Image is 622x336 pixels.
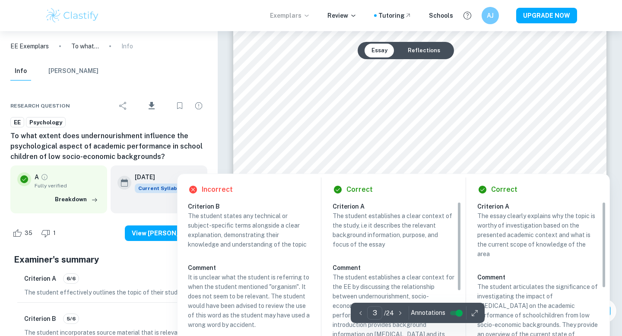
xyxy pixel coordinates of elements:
button: Essay [365,44,394,57]
p: To what extent does undernourishment influence the psychological aspect of academic performance i... [71,41,99,51]
a: Schools [429,11,453,20]
a: EE Exemplars [10,41,49,51]
p: The student establishes a clear context of the study, i.e it describes the relevant background in... [333,211,454,249]
a: Tutoring [378,11,412,20]
span: Psychology [26,118,65,127]
p: Exemplars [270,11,310,20]
h6: [DATE] [135,172,180,182]
h6: Correct [346,184,373,195]
div: This exemplar is based on the current syllabus. Feel free to refer to it for inspiration/ideas wh... [135,184,187,193]
span: Annotations [411,308,445,317]
div: Report issue [190,97,207,114]
span: Research question [10,102,70,110]
div: Download [133,95,169,117]
button: Reflections [401,44,447,57]
h5: Examiner's summary [14,253,204,266]
p: It is unclear what the student is referring to when the student mentioned "organism". It does not... [188,273,310,330]
p: Info [121,41,133,51]
h6: Comment [188,263,310,273]
button: [PERSON_NAME] [48,62,98,81]
h6: Criterion A [477,202,606,211]
p: Review [327,11,357,20]
h6: Criterion A [24,274,56,283]
p: / 24 [384,308,394,318]
span: Fully verified [35,182,100,190]
div: Like [10,226,37,240]
img: Clastify logo [45,7,100,24]
span: 5/6 [63,315,79,323]
h6: To what extent does undernourishment influence the psychological aspect of academic performance i... [10,131,207,162]
h6: Criterion B [188,202,317,211]
span: 35 [20,229,37,238]
a: EE [10,117,24,128]
h6: Correct [491,184,517,195]
h6: Comment [333,263,454,273]
button: Info [10,62,31,81]
p: The student effectively outlines the topic of their study at the beginning of the essay, clearly ... [24,288,194,297]
h6: Comment [477,273,599,282]
span: 1 [48,229,60,238]
button: UPGRADE NOW [516,8,577,23]
span: Current Syllabus [135,184,187,193]
span: 6/6 [63,275,79,282]
div: Dislike [39,226,60,240]
h6: Criterion B [24,314,56,323]
button: AJ [482,7,499,24]
h6: Criterion A [333,202,461,211]
span: EE [11,118,24,127]
button: View [PERSON_NAME] [125,225,207,241]
a: Grade fully verified [41,173,48,181]
button: Help and Feedback [460,8,475,23]
p: A [35,172,39,182]
h6: AJ [486,11,495,20]
p: The essay clearly explains why the topic is worthy of investigation based on the presented academ... [477,211,599,259]
div: Share [114,97,132,114]
a: Psychology [26,117,66,128]
h6: Incorrect [202,184,233,195]
div: Bookmark [171,97,188,114]
p: The student states any technical or subject-specific terms alongside a clear explanation, demonst... [188,211,310,249]
button: Breakdown [53,193,100,206]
